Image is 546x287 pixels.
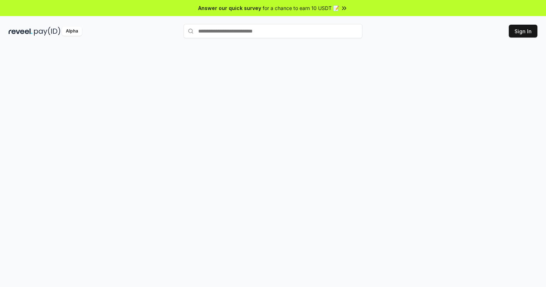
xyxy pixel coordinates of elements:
button: Sign In [509,25,537,38]
span: for a chance to earn 10 USDT 📝 [263,4,339,12]
span: Answer our quick survey [198,4,261,12]
img: reveel_dark [9,27,33,36]
div: Alpha [62,27,82,36]
img: pay_id [34,27,60,36]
